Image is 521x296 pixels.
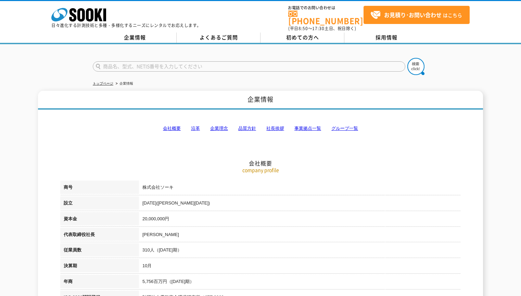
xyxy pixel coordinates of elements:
[139,259,461,275] td: 10月
[288,6,364,10] span: お電話でのお問い合わせは
[370,10,462,20] span: はこちら
[139,275,461,291] td: 5,756百万円（[DATE]期）
[60,243,139,259] th: 従業員数
[60,228,139,244] th: 代表取締役社長
[60,275,139,291] th: 年商
[51,23,201,27] p: 日々進化する計測技術と多種・多様化するニーズにレンタルでお応えします。
[298,25,308,32] span: 8:50
[210,126,228,131] a: 企業理念
[93,33,177,43] a: 企業情報
[60,259,139,275] th: 決算期
[288,11,364,25] a: [PHONE_NUMBER]
[139,181,461,196] td: 株式会社ソーキ
[260,33,344,43] a: 初めての方へ
[384,11,442,19] strong: お見積り･お問い合わせ
[294,126,321,131] a: 事業拠点一覧
[286,34,319,41] span: 初めての方へ
[38,91,483,110] h1: 企業情報
[60,91,461,167] h2: 会社概要
[60,166,461,174] p: company profile
[139,243,461,259] td: 310人（[DATE]期）
[60,212,139,228] th: 資本金
[288,25,356,32] span: (平日 ～ 土日、祝日除く)
[364,6,470,24] a: お見積り･お問い合わせはこちら
[266,126,284,131] a: 社長挨拶
[139,212,461,228] td: 20,000,000円
[407,58,424,75] img: btn_search.png
[60,196,139,212] th: 設立
[344,33,428,43] a: 採用情報
[177,33,260,43] a: よくあるご質問
[331,126,358,131] a: グループ一覧
[114,80,133,87] li: 企業情報
[139,228,461,244] td: [PERSON_NAME]
[139,196,461,212] td: [DATE]([PERSON_NAME][DATE])
[312,25,325,32] span: 17:30
[93,82,113,85] a: トップページ
[238,126,256,131] a: 品質方針
[191,126,200,131] a: 沿革
[93,61,405,72] input: 商品名、型式、NETIS番号を入力してください
[60,181,139,196] th: 商号
[163,126,181,131] a: 会社概要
